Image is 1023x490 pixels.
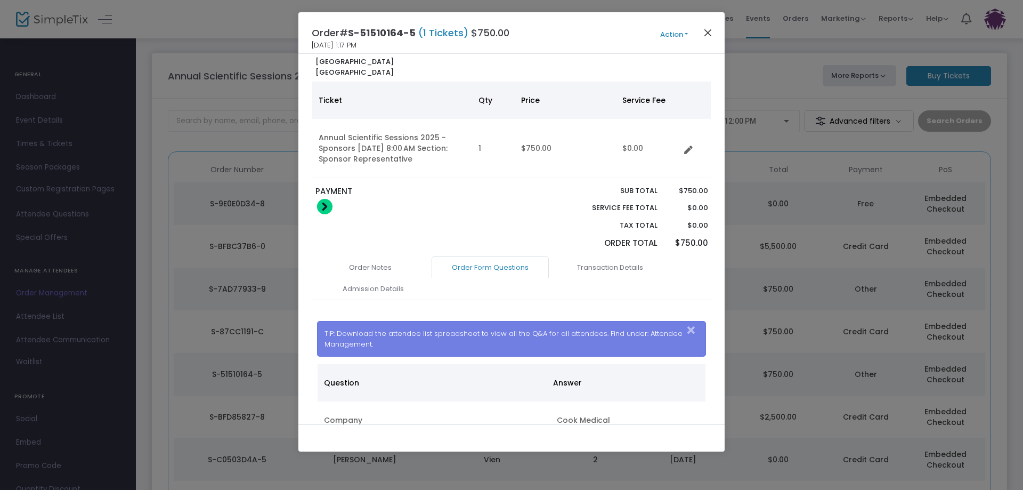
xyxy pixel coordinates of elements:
[312,40,356,51] span: [DATE] 1:17 PM
[547,364,700,401] th: Answer
[432,256,549,279] a: Order Form Questions
[551,256,669,279] a: Transaction Details
[312,82,711,178] div: Data table
[318,401,550,439] td: Company
[567,203,657,213] p: Service Fee Total
[550,401,705,439] td: Cook Medical
[312,26,509,40] h4: Order# $750.00
[315,197,334,216] img: Link Icon
[472,119,515,178] td: 1
[312,256,429,279] a: Order Notes
[314,278,432,300] a: Admission Details
[348,26,416,39] span: S-51510164-5
[616,119,680,178] td: $0.00
[312,82,472,119] th: Ticket
[416,26,471,39] span: (1 Tickets)
[616,82,680,119] th: Service Fee
[515,82,616,119] th: Price
[312,119,472,178] td: Annual Scientific Sessions 2025 - Sponsors [DATE] 8:00 AM Section: Sponsor Representative
[472,82,515,119] th: Qty
[315,186,507,198] p: PAYMENT
[317,321,707,357] div: TIP: Download the attendee list spreadsheet to view all the Q&A for all attendees. Find under: At...
[684,322,705,339] button: Close
[515,119,616,178] td: $750.00
[567,237,657,250] p: Order Total
[701,26,715,39] button: Close
[567,220,657,231] p: Tax Total
[315,57,394,77] b: [GEOGRAPHIC_DATA] [GEOGRAPHIC_DATA]
[567,186,657,196] p: Sub total
[668,186,708,196] p: $750.00
[668,237,708,250] p: $750.00
[668,220,708,231] p: $0.00
[642,29,706,41] button: Action
[318,364,547,401] th: Question
[668,203,708,213] p: $0.00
